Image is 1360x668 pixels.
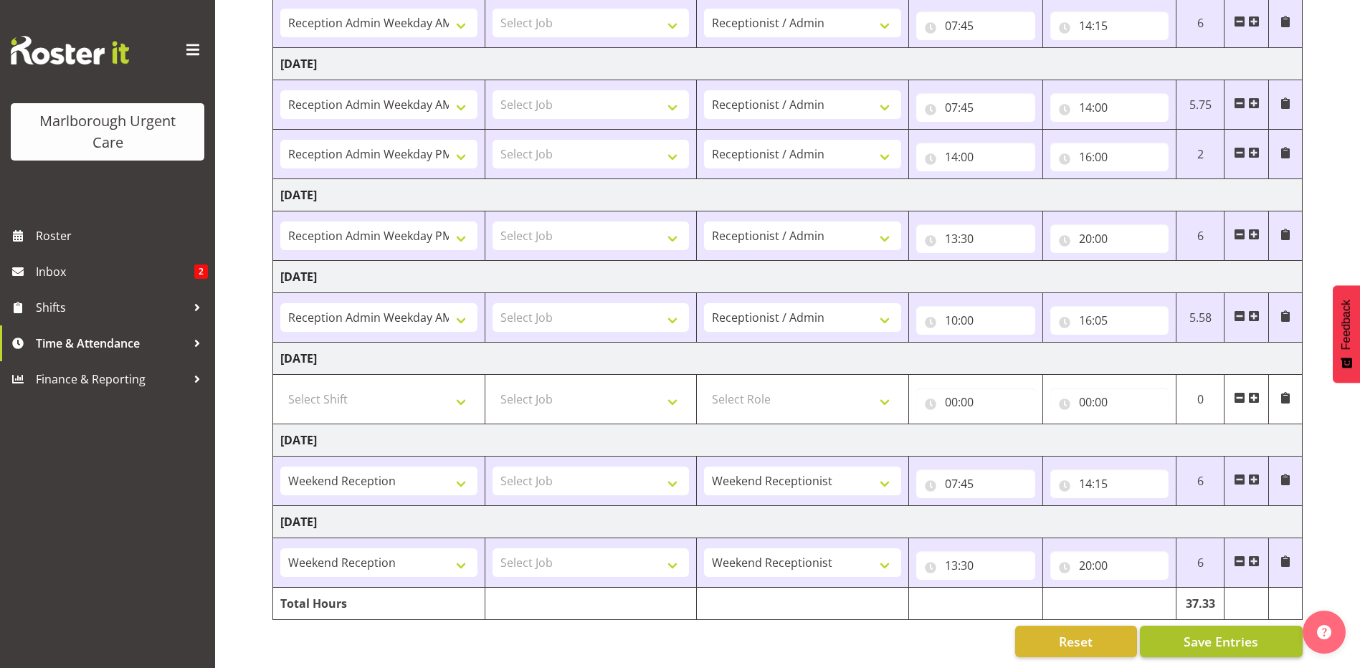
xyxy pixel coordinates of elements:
td: 6 [1176,457,1225,506]
input: Click to select... [916,143,1035,171]
span: Finance & Reporting [36,368,186,390]
span: Time & Attendance [36,333,186,354]
td: [DATE] [273,261,1303,293]
button: Feedback - Show survey [1333,285,1360,383]
input: Click to select... [1050,388,1169,416]
span: Feedback [1340,300,1353,350]
td: 2 [1176,130,1225,179]
input: Click to select... [916,93,1035,122]
span: 2 [194,264,208,279]
input: Click to select... [916,551,1035,580]
span: Save Entries [1184,632,1258,651]
input: Click to select... [1050,11,1169,40]
input: Click to select... [1050,143,1169,171]
img: Rosterit website logo [11,36,129,65]
input: Click to select... [916,306,1035,335]
td: [DATE] [273,179,1303,211]
td: 5.75 [1176,80,1225,130]
span: Reset [1059,632,1093,651]
div: Marlborough Urgent Care [25,110,190,153]
td: [DATE] [273,506,1303,538]
img: help-xxl-2.png [1317,625,1331,639]
input: Click to select... [916,224,1035,253]
input: Click to select... [916,469,1035,498]
input: Click to select... [1050,93,1169,122]
button: Reset [1015,626,1137,657]
td: 37.33 [1176,588,1225,620]
input: Click to select... [1050,469,1169,498]
input: Click to select... [916,388,1035,416]
td: [DATE] [273,424,1303,457]
td: 6 [1176,538,1225,588]
td: 0 [1176,375,1225,424]
input: Click to select... [1050,224,1169,253]
td: 5.58 [1176,293,1225,343]
td: [DATE] [273,48,1303,80]
input: Click to select... [1050,551,1169,580]
td: 6 [1176,211,1225,261]
td: Total Hours [273,588,485,620]
span: Roster [36,225,208,247]
input: Click to select... [916,11,1035,40]
span: Shifts [36,297,186,318]
button: Save Entries [1140,626,1303,657]
span: Inbox [36,261,194,282]
input: Click to select... [1050,306,1169,335]
td: [DATE] [273,343,1303,375]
